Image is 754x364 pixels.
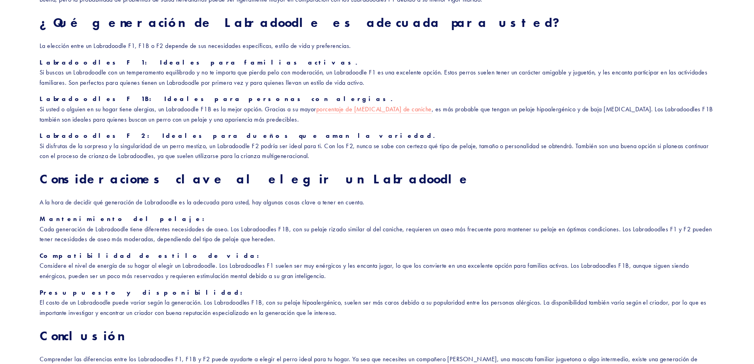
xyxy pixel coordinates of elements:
[40,328,123,343] font: Conclusión
[40,15,564,30] font: ¿Qué generación de Labradoodle es adecuada para usted?
[40,262,691,280] font: Considere el nivel de energía de su hogar al elegir un Labradoodle. Los Labradoodles F1 suelen se...
[40,198,365,206] font: A la hora de decidir qué generación de Labradoodle es la adecuada para usted, hay algunas cosas c...
[40,132,440,139] font: Labradoodles F2: Ideales para dueños que aman la variedad.
[40,42,351,50] font: La elección entre un Labradoodle F1, F1B o F2 depende de sus necesidades específicas, estilo de v...
[40,95,397,103] font: Labradoodles F1B: Ideales para personas con alergias.
[40,252,266,259] font: Compatibilidad de estilo de vida:
[40,215,211,223] font: Mantenimiento del pelaje:
[40,225,714,243] font: Cada generación de Labradoodle tiene diferentes necesidades de aseo. Los Labradoodles F1B, con su...
[40,171,471,187] font: Consideraciones clave al elegir un Labradoodle
[40,69,709,86] font: Si buscas un Labradoodle con un temperamento equilibrado y no te importa que pierda pelo con mode...
[40,105,316,113] font: Si usted o alguien en su hogar tiene alergias, un Labradoodle F1B es la mejor opción. Gracias a s...
[40,59,363,66] font: Labradoodles F1: Ideales para familias activas.
[40,289,249,296] font: Presupuesto y disponibilidad:
[316,105,432,114] a: porcentaje de [MEDICAL_DATA] de caniche
[40,105,715,123] font: , es más probable que tengan un pelaje hipoalergénico y de baja [MEDICAL_DATA]. Los Labradoodles ...
[316,105,432,113] font: porcentaje de [MEDICAL_DATA] de caniche
[40,142,710,160] font: Si disfrutas de la sorpresa y la singularidad de un perro mestizo, un Labradoodle F2 podría ser i...
[40,299,708,316] font: El costo de un Labradoodle puede variar según la generación. Los Labradoodles F1B, con su pelaje ...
